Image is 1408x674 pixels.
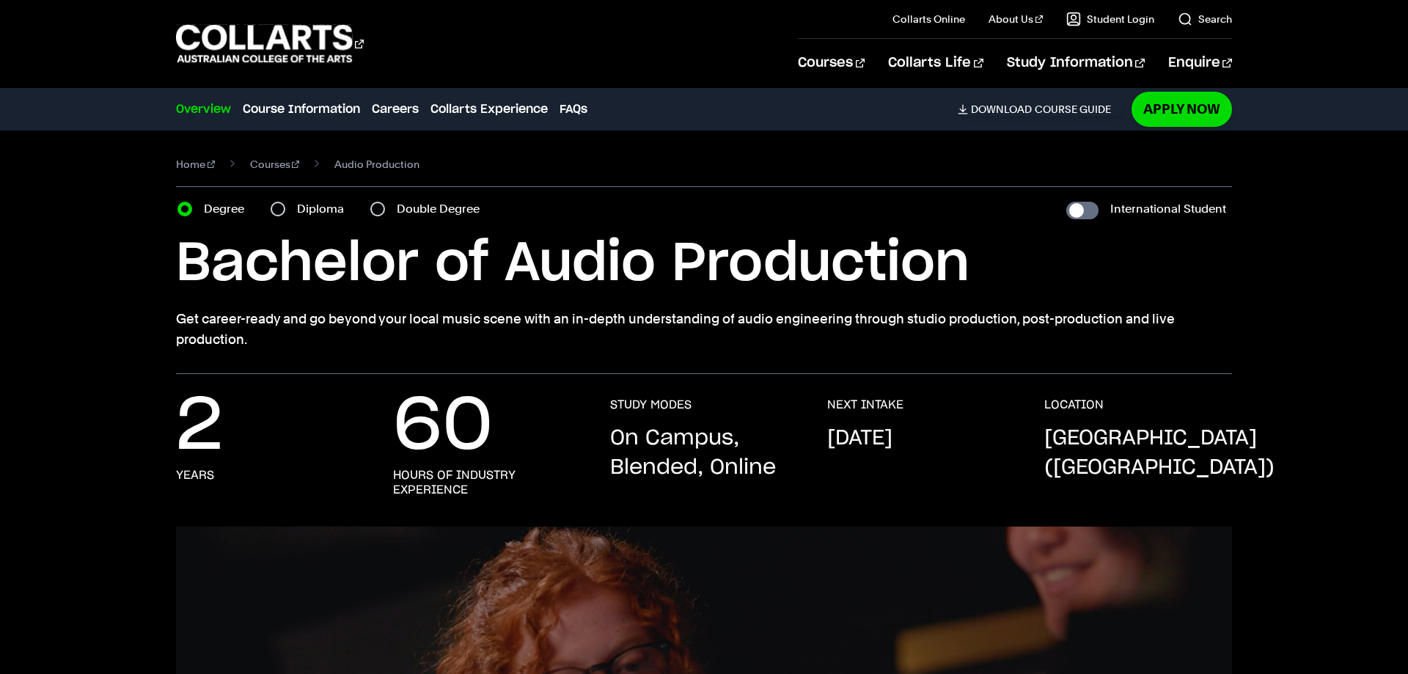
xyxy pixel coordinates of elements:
[176,231,1232,297] h1: Bachelor of Audio Production
[372,100,419,118] a: Careers
[888,39,983,87] a: Collarts Life
[176,398,223,456] p: 2
[1007,39,1145,87] a: Study Information
[1110,199,1226,219] label: International Student
[176,309,1232,350] p: Get career-ready and go beyond your local music scene with an in-depth understanding of audio eng...
[971,103,1032,116] span: Download
[176,100,231,118] a: Overview
[176,23,364,65] div: Go to homepage
[1168,39,1232,87] a: Enquire
[610,398,692,412] h3: STUDY MODES
[1066,12,1154,26] a: Student Login
[243,100,360,118] a: Course Information
[958,103,1123,116] a: DownloadCourse Guide
[204,199,253,219] label: Degree
[1044,398,1104,412] h3: LOCATION
[397,199,488,219] label: Double Degree
[1178,12,1232,26] a: Search
[892,12,965,26] a: Collarts Online
[1044,424,1275,483] p: [GEOGRAPHIC_DATA] ([GEOGRAPHIC_DATA])
[989,12,1043,26] a: About Us
[393,398,493,456] p: 60
[176,154,215,175] a: Home
[334,154,419,175] span: Audio Production
[827,398,903,412] h3: NEXT INTAKE
[827,424,892,453] p: [DATE]
[297,199,353,219] label: Diploma
[560,100,587,118] a: FAQs
[250,154,300,175] a: Courses
[610,424,798,483] p: On Campus, Blended, Online
[798,39,865,87] a: Courses
[430,100,548,118] a: Collarts Experience
[393,468,581,497] h3: Hours of Industry Experience
[176,468,214,483] h3: Years
[1132,92,1232,126] a: Apply Now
